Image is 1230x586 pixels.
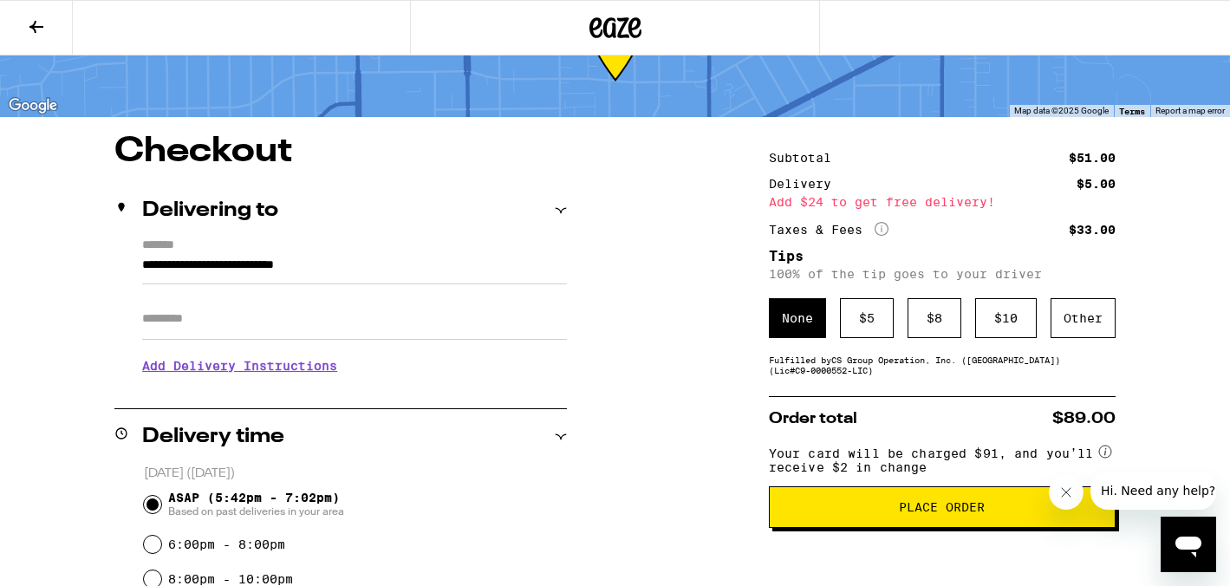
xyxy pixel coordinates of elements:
label: 6:00pm - 8:00pm [168,537,285,551]
h3: Add Delivery Instructions [142,346,567,386]
span: Order total [769,411,857,426]
p: 100% of the tip goes to your driver [769,267,1116,281]
p: [DATE] ([DATE]) [144,466,568,482]
h1: Checkout [114,134,567,169]
div: $ 8 [908,298,961,338]
div: 54-134 min [592,29,639,94]
a: Open this area in Google Maps (opens a new window) [4,94,62,117]
span: Your card will be charged $91, and you’ll receive $2 in change [769,440,1095,474]
iframe: Button to launch messaging window [1161,517,1216,572]
span: Based on past deliveries in your area [168,505,344,518]
div: Other [1051,298,1116,338]
a: Terms [1119,106,1145,116]
span: $89.00 [1052,411,1116,426]
a: Report a map error [1155,106,1225,115]
div: Add $24 to get free delivery! [769,196,1116,208]
label: 8:00pm - 10:00pm [168,572,293,586]
div: $ 5 [840,298,894,338]
h2: Delivery time [142,426,284,447]
p: We'll contact you at [PHONE_NUMBER] when we arrive [142,386,567,400]
div: Taxes & Fees [769,222,888,238]
h2: Delivering to [142,200,278,221]
div: $51.00 [1069,152,1116,164]
div: $ 10 [975,298,1037,338]
div: Fulfilled by CS Group Operation, Inc. ([GEOGRAPHIC_DATA]) (Lic# C9-0000552-LIC ) [769,355,1116,375]
img: Google [4,94,62,117]
div: $33.00 [1069,224,1116,236]
h5: Tips [769,250,1116,264]
span: Place Order [899,501,985,513]
div: $5.00 [1077,178,1116,190]
button: Place Order [769,486,1116,528]
iframe: Close message [1049,475,1084,510]
iframe: Message from company [1090,472,1216,510]
div: None [769,298,826,338]
span: ASAP (5:42pm - 7:02pm) [168,491,344,518]
span: Map data ©2025 Google [1014,106,1109,115]
div: Delivery [769,178,843,190]
div: Subtotal [769,152,843,164]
